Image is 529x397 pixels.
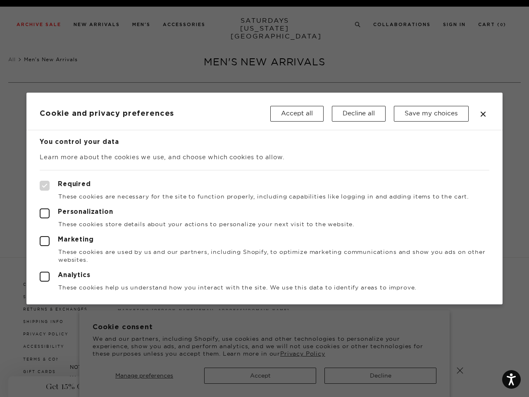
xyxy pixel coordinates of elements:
[40,248,489,263] p: These cookies are used by us and our partners, including Shopify, to optimize marketing communica...
[40,284,489,291] p: These cookies help us understand how you interact with the site. We use this data to identify are...
[40,153,489,162] p: Learn more about the cookies we use, and choose which cookies to allow.
[40,139,489,146] h3: You control your data
[40,272,489,282] label: Analytics
[40,109,270,118] h2: Cookie and privacy preferences
[40,193,489,200] p: These cookies are necessary for the site to function properly, including capabilities like loggin...
[40,220,489,228] p: These cookies store details about your actions to personalize your next visit to the website.
[40,236,489,246] label: Marketing
[40,208,489,218] label: Personalization
[332,106,386,122] button: Decline all
[40,181,489,191] label: Required
[270,106,324,122] button: Accept all
[478,109,488,119] button: Close dialog
[394,106,469,122] button: Save my choices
